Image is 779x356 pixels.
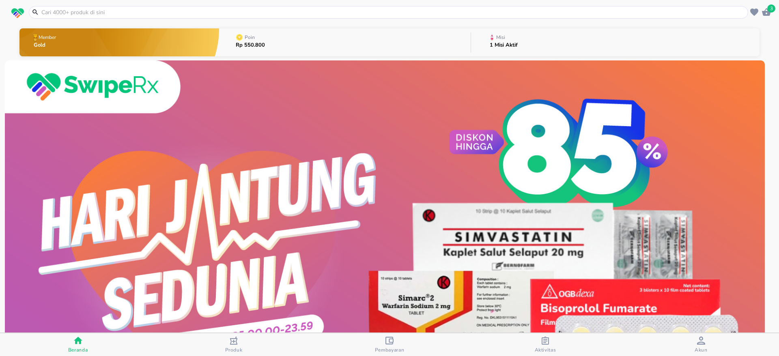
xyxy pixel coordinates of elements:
p: 1 Misi Aktif [490,43,518,48]
button: Pembayaran [312,333,467,356]
span: Beranda [68,347,88,353]
input: Cari 4000+ produk di sini [41,8,746,17]
span: Pembayaran [375,347,405,353]
p: Gold [34,43,58,48]
button: Akun [623,333,779,356]
p: Rp 550.800 [236,43,265,48]
button: MemberGold [19,26,219,58]
span: Akun [695,347,708,353]
img: logo_swiperx_s.bd005f3b.svg [11,8,24,19]
p: Member [39,35,56,40]
p: Misi [496,35,505,40]
button: 3 [760,6,773,18]
span: Produk [225,347,243,353]
span: 3 [767,4,775,13]
button: PoinRp 550.800 [219,26,471,58]
span: Aktivitas [535,347,556,353]
p: Poin [245,35,255,40]
button: Misi1 Misi Aktif [471,26,760,58]
button: Aktivitas [467,333,623,356]
button: Produk [156,333,312,356]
